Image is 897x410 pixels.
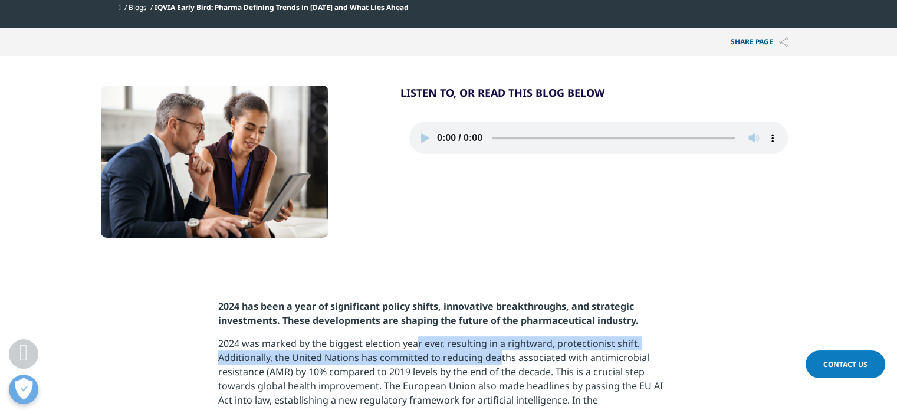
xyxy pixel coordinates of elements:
[806,350,885,378] a: Contact Us
[129,2,147,12] a: Blogs
[155,2,409,12] span: IQVIA Early Bird: Pharma Defining Trends in [DATE] and What Lies Ahead
[722,28,797,56] p: Share PAGE
[722,28,797,56] button: Share PAGEShare PAGE
[823,359,868,369] span: Contact Us
[218,300,639,327] strong: 2024 has been a year of significant policy shifts, innovative breakthroughs, and strategic invest...
[779,37,788,47] img: Share PAGE
[400,86,797,104] h2: LISTEN TO, OR READ THIS BLOG BELOW
[9,375,38,404] button: Open Preferences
